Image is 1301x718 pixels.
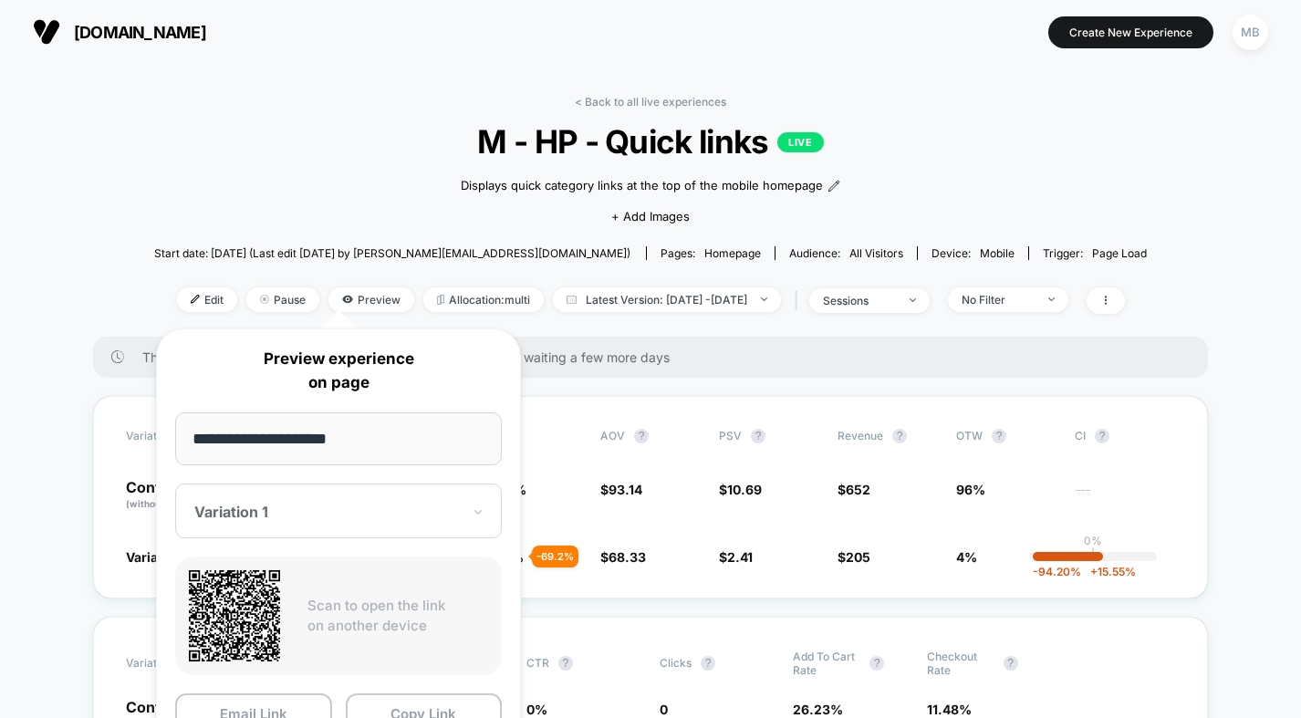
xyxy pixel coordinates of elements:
[609,549,646,565] span: 68.33
[558,656,573,671] button: ?
[611,209,690,224] span: + Add Images
[980,246,1015,260] span: mobile
[838,429,883,442] span: Revenue
[927,702,972,717] span: 11.48 %
[1084,534,1102,547] p: 0%
[328,287,414,312] span: Preview
[609,482,642,497] span: 93.14
[526,702,547,717] span: 0 %
[126,498,208,509] span: (without changes)
[191,295,200,304] img: edit
[719,429,742,442] span: PSV
[790,287,809,314] span: |
[761,297,767,301] img: end
[704,246,761,260] span: homepage
[962,293,1035,307] div: No Filter
[33,18,60,46] img: Visually logo
[154,246,630,260] span: Start date: [DATE] (Last edit [DATE] by [PERSON_NAME][EMAIL_ADDRESS][DOMAIN_NAME])
[793,650,860,677] span: Add To Cart Rate
[634,429,649,443] button: ?
[175,348,502,394] p: Preview experience on page
[660,656,692,670] span: Clicks
[423,287,544,312] span: Allocation: multi
[751,429,765,443] button: ?
[823,294,896,307] div: sessions
[126,429,226,443] span: Variation
[142,349,1171,365] span: There are still no statistically significant results. We recommend waiting a few more days
[869,656,884,671] button: ?
[846,482,870,497] span: 652
[727,549,753,565] span: 2.41
[532,546,578,567] div: - 69.2 %
[1233,15,1268,50] div: MB
[1075,429,1175,443] span: CI
[892,429,907,443] button: ?
[956,549,977,565] span: 4%
[1033,565,1081,578] span: -94.20 %
[1004,656,1018,671] button: ?
[956,482,985,497] span: 96%
[719,549,753,565] span: $
[600,429,625,442] span: AOV
[793,702,843,717] span: 26.23 %
[992,429,1006,443] button: ?
[74,23,206,42] span: [DOMAIN_NAME]
[1081,565,1136,578] span: 15.55 %
[1095,429,1109,443] button: ?
[661,246,761,260] div: Pages:
[437,295,444,305] img: rebalance
[307,596,488,637] p: Scan to open the link on another device
[575,95,726,109] a: < Back to all live experiences
[126,650,226,677] span: Variation
[553,287,781,312] span: Latest Version: [DATE] - [DATE]
[177,287,237,312] span: Edit
[260,295,269,304] img: end
[660,702,668,717] span: 0
[27,17,212,47] button: [DOMAIN_NAME]
[1048,297,1055,301] img: end
[956,429,1056,443] span: OTW
[1092,246,1147,260] span: Page Load
[727,482,762,497] span: 10.69
[126,549,193,565] span: Variation 3
[1227,14,1274,51] button: MB
[701,656,715,671] button: ?
[789,246,903,260] div: Audience:
[846,549,870,565] span: 205
[246,287,319,312] span: Pause
[600,549,646,565] span: $
[927,650,994,677] span: Checkout Rate
[1075,484,1175,511] span: ---
[719,482,762,497] span: $
[917,246,1028,260] span: Device:
[1091,547,1095,561] p: |
[777,132,823,152] p: LIVE
[849,246,903,260] span: All Visitors
[126,480,226,511] p: Control
[1090,565,1098,578] span: +
[910,298,916,302] img: end
[1043,246,1147,260] div: Trigger:
[838,549,870,565] span: $
[567,295,577,304] img: calendar
[203,122,1098,161] span: M - HP - Quick links
[600,482,642,497] span: $
[461,177,823,195] span: Displays quick category links at the top of the mobile homepage
[1048,16,1213,48] button: Create New Experience
[838,482,870,497] span: $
